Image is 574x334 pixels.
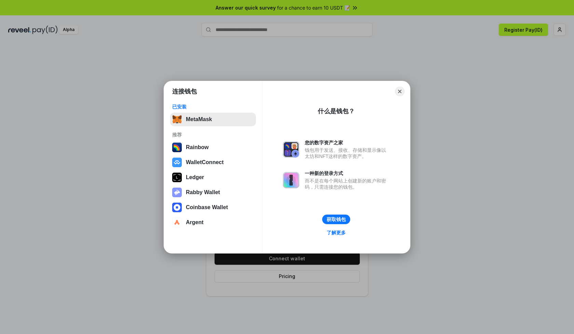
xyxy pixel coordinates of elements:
[172,188,182,197] img: svg+xml,%3Csvg%20xmlns%3D%22http%3A%2F%2Fwww.w3.org%2F2000%2Fsvg%22%20fill%3D%22none%22%20viewBox...
[170,201,256,214] button: Coinbase Wallet
[395,87,405,96] button: Close
[186,144,209,150] div: Rainbow
[172,115,182,124] img: svg+xml,%3Csvg%20fill%3D%22none%22%20height%3D%2233%22%20viewBox%3D%220%200%2035%2033%22%20width%...
[327,230,346,236] div: 了解更多
[186,219,204,226] div: Argent
[172,218,182,227] img: svg+xml,%3Csvg%20width%3D%2228%22%20height%3D%2228%22%20viewBox%3D%220%200%2028%2028%22%20fill%3D...
[172,143,182,152] img: svg+xml,%3Csvg%20width%3D%22120%22%20height%3D%22120%22%20viewBox%3D%220%200%20120%20120%22%20fil...
[170,156,256,169] button: WalletConnect
[305,140,389,146] div: 您的数字资产之家
[170,113,256,126] button: MetaMask
[305,147,389,159] div: 钱包用于发送、接收、存储和显示像以太坊和NFT这样的数字资产。
[172,158,182,167] img: svg+xml,%3Csvg%20width%3D%2228%22%20height%3D%2228%22%20viewBox%3D%220%200%2028%2028%22%20fill%3D...
[172,104,254,110] div: 已安装
[283,172,299,188] img: svg+xml,%3Csvg%20xmlns%3D%22http%3A%2F%2Fwww.w3.org%2F2000%2Fsvg%22%20fill%3D%22none%22%20viewBox...
[283,141,299,158] img: svg+xml,%3Csvg%20xmlns%3D%22http%3A%2F%2Fwww.w3.org%2F2000%2Fsvg%22%20fill%3D%22none%22%20viewBox...
[170,141,256,154] button: Rainbow
[172,132,254,138] div: 推荐
[170,186,256,199] button: Rabby Wallet
[322,215,350,224] button: 获取钱包
[305,178,389,190] div: 而不是在每个网站上创建新的账户和密码，只需连接您的钱包。
[170,216,256,229] button: Argent
[186,189,220,195] div: Rabby Wallet
[186,204,228,210] div: Coinbase Wallet
[170,171,256,184] button: Ledger
[186,159,224,165] div: WalletConnect
[172,87,197,96] h1: 连接钱包
[327,216,346,222] div: 获取钱包
[186,174,204,180] div: Ledger
[172,173,182,182] img: svg+xml,%3Csvg%20xmlns%3D%22http%3A%2F%2Fwww.w3.org%2F2000%2Fsvg%22%20width%3D%2228%22%20height%3...
[172,203,182,212] img: svg+xml,%3Csvg%20width%3D%2228%22%20height%3D%2228%22%20viewBox%3D%220%200%2028%2028%22%20fill%3D...
[318,107,355,115] div: 什么是钱包？
[323,228,350,237] a: 了解更多
[186,116,212,122] div: MetaMask
[305,170,389,176] div: 一种新的登录方式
